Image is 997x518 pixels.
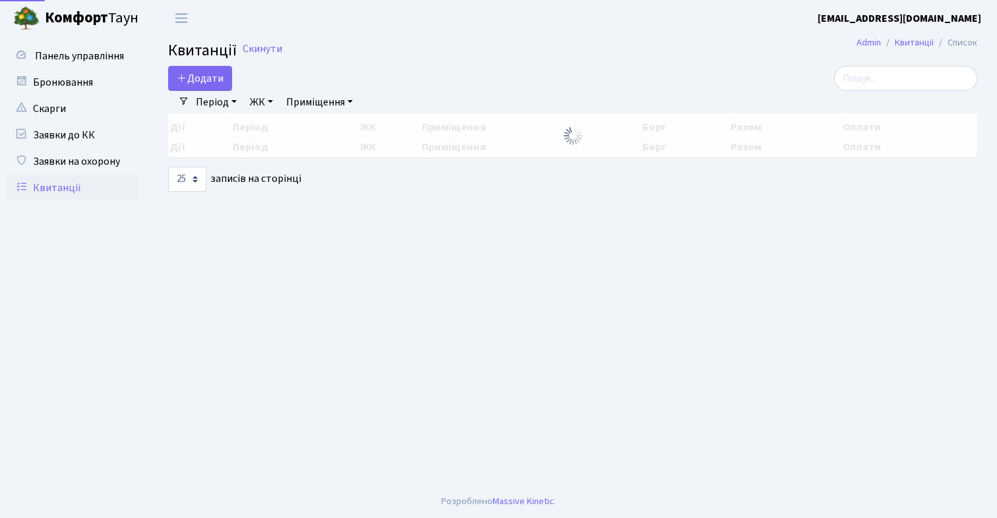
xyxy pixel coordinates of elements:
[834,66,977,91] input: Пошук...
[7,175,138,201] a: Квитанції
[45,7,138,30] span: Таун
[191,91,242,113] a: Період
[177,71,224,86] span: Додати
[281,91,358,113] a: Приміщення
[562,125,584,146] img: Обробка...
[13,5,40,32] img: logo.png
[7,96,138,122] a: Скарги
[818,11,981,26] a: [EMAIL_ADDRESS][DOMAIN_NAME]
[165,7,198,29] button: Переключити навігацію
[934,36,977,50] li: Список
[441,494,556,509] div: Розроблено .
[7,69,138,96] a: Бронювання
[168,167,301,192] label: записів на сторінці
[168,167,206,192] select: записів на сторінці
[7,43,138,69] a: Панель управління
[35,49,124,63] span: Панель управління
[837,29,997,57] nav: breadcrumb
[7,148,138,175] a: Заявки на охорону
[857,36,881,49] a: Admin
[245,91,278,113] a: ЖК
[168,66,232,91] a: Додати
[168,39,237,62] span: Квитанції
[45,7,108,28] b: Комфорт
[493,494,554,508] a: Massive Kinetic
[7,122,138,148] a: Заявки до КК
[243,43,282,55] a: Скинути
[895,36,934,49] a: Квитанції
